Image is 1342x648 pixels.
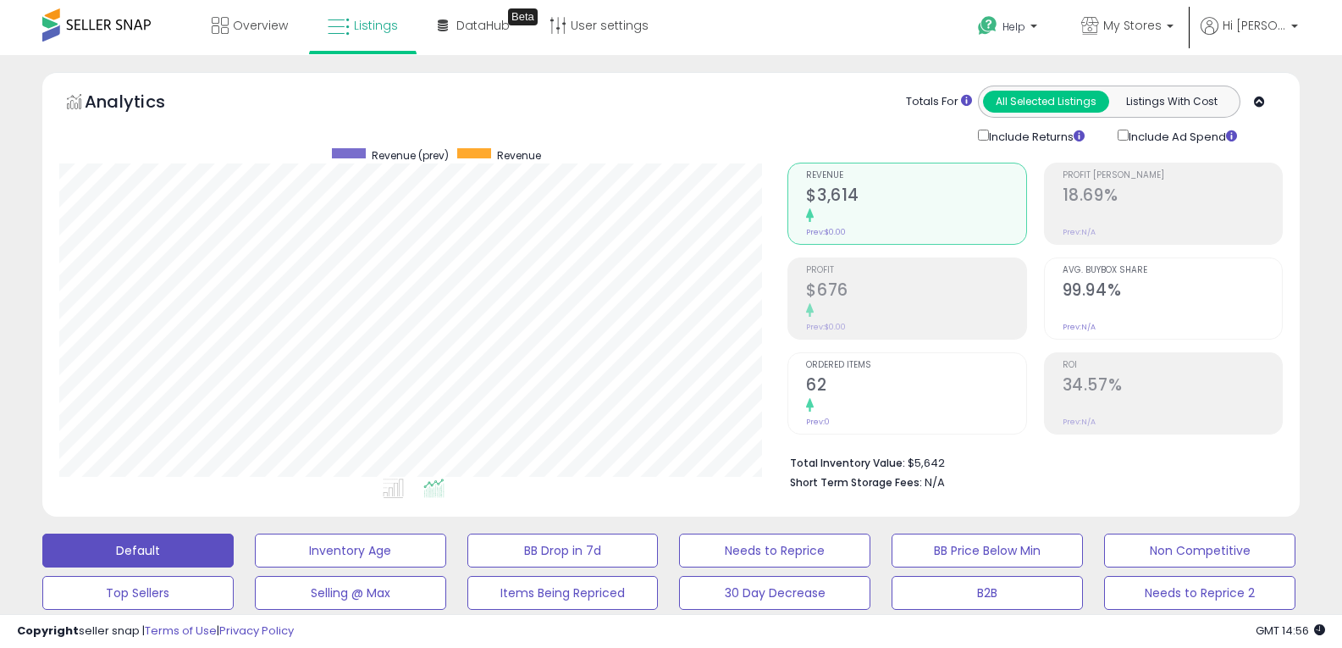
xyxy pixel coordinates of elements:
h2: $676 [806,280,1025,303]
span: 2025-10-9 14:56 GMT [1256,623,1325,639]
button: Default [42,534,234,568]
span: Revenue [497,148,541,163]
a: Terms of Use [145,623,217,639]
span: Hi [PERSON_NAME] [1223,17,1286,34]
div: Totals For [906,94,972,110]
small: Prev: $0.00 [806,227,846,237]
button: Top Sellers [42,576,234,610]
small: Prev: 0 [806,417,830,427]
button: Needs to Reprice 2 [1104,576,1295,610]
a: Help [964,3,1054,55]
span: Profit [PERSON_NAME] [1063,171,1282,180]
h2: 34.57% [1063,375,1282,398]
h2: 62 [806,375,1025,398]
a: Hi [PERSON_NAME] [1201,17,1298,55]
button: Inventory Age [255,534,446,568]
i: Get Help [977,15,998,36]
button: Non Competitive [1104,534,1295,568]
button: Listings With Cost [1108,91,1234,113]
div: seller snap | | [17,623,294,640]
div: Include Returns [965,126,1105,146]
button: Items Being Repriced [467,576,659,610]
span: Revenue (prev) [372,148,449,163]
span: DataHub [456,17,510,34]
small: Prev: N/A [1063,322,1096,332]
span: My Stores [1103,17,1162,34]
strong: Copyright [17,623,79,639]
div: Tooltip anchor [508,8,538,25]
span: Help [1002,19,1025,34]
h2: 18.69% [1063,186,1282,208]
span: Ordered Items [806,361,1025,370]
span: Revenue [806,171,1025,180]
span: Avg. Buybox Share [1063,266,1282,275]
a: Privacy Policy [219,623,294,639]
button: 30 Day Decrease [679,576,870,610]
small: Prev: N/A [1063,417,1096,427]
span: ROI [1063,361,1282,370]
h2: 99.94% [1063,280,1282,303]
button: All Selected Listings [983,91,1109,113]
button: BB Drop in 7d [467,534,659,568]
h2: $3,614 [806,186,1025,208]
button: BB Price Below Min [892,534,1083,568]
span: Listings [354,17,398,34]
div: Include Ad Spend [1105,126,1264,146]
b: Total Inventory Value: [790,456,905,470]
li: $5,642 [790,451,1270,472]
span: N/A [925,474,945,490]
small: Prev: N/A [1063,227,1096,237]
button: Selling @ Max [255,576,446,610]
button: B2B [892,576,1083,610]
span: Profit [806,266,1025,275]
button: Needs to Reprice [679,534,870,568]
small: Prev: $0.00 [806,322,846,332]
h5: Analytics [85,90,198,118]
b: Short Term Storage Fees: [790,475,922,490]
span: Overview [233,17,288,34]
